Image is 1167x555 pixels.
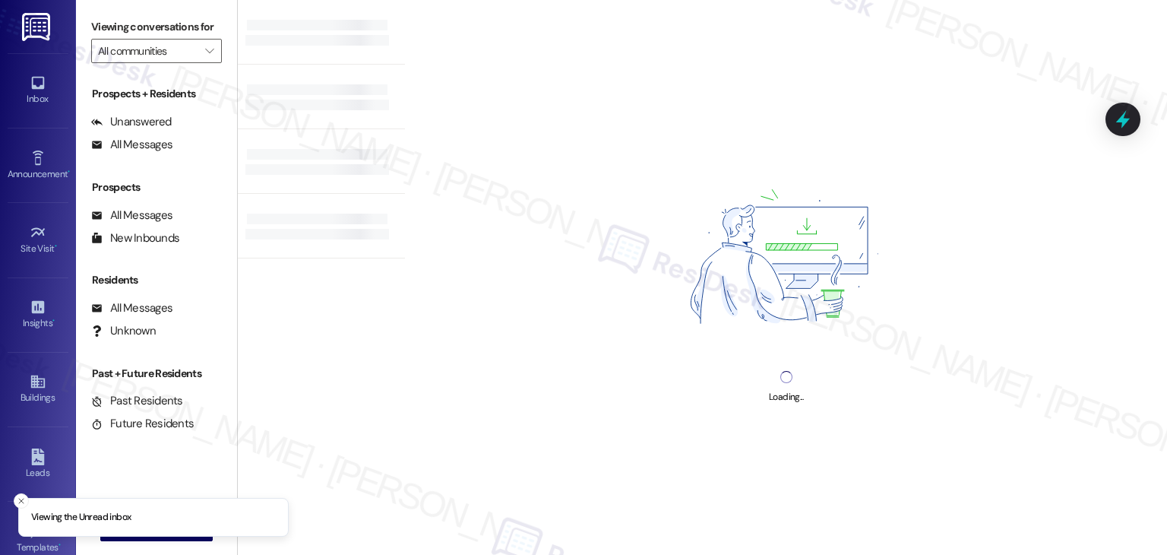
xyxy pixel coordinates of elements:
[91,137,172,153] div: All Messages
[91,208,172,224] div: All Messages
[91,393,183,409] div: Past Residents
[91,114,172,130] div: Unanswered
[52,316,55,326] span: •
[91,300,172,316] div: All Messages
[76,272,237,288] div: Residents
[91,230,179,246] div: New Inbounds
[8,444,68,485] a: Leads
[76,86,237,102] div: Prospects + Residents
[98,39,198,63] input: All communities
[205,45,213,57] i: 
[91,323,156,339] div: Unknown
[59,540,61,550] span: •
[22,13,53,41] img: ResiDesk Logo
[31,511,131,525] p: Viewing the Unread inbox
[91,15,222,39] label: Viewing conversations for
[8,220,68,261] a: Site Visit •
[8,369,68,410] a: Buildings
[55,241,57,252] span: •
[14,493,29,509] button: Close toast
[76,366,237,382] div: Past + Future Residents
[76,179,237,195] div: Prospects
[769,389,803,405] div: Loading...
[91,416,194,432] div: Future Residents
[68,166,70,177] span: •
[8,294,68,335] a: Insights •
[8,70,68,111] a: Inbox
